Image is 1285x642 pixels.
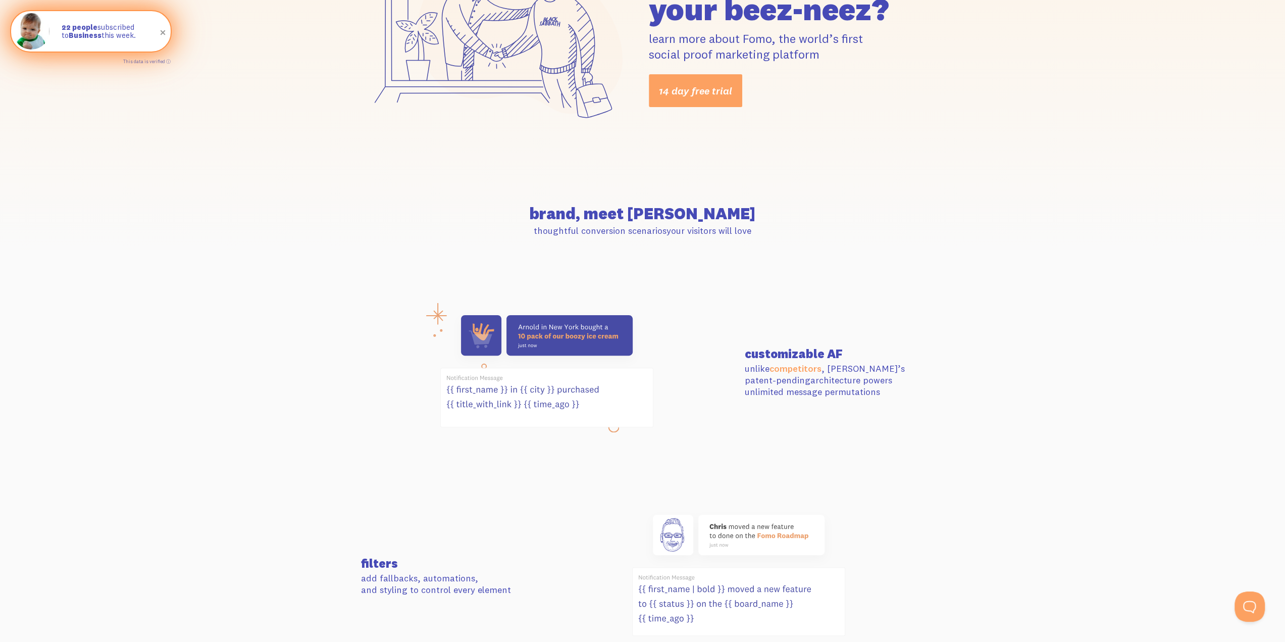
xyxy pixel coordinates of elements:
[649,74,742,107] a: 14 day free trial
[361,206,924,222] h2: brand, meet [PERSON_NAME]
[123,59,171,64] a: This data is verified ⓘ
[62,23,161,40] p: subscribed to this week.
[62,22,97,32] strong: 22 people
[361,557,541,569] h3: filters
[649,31,924,62] p: learn more about Fomo, the world’s first social proof marketing platform
[361,225,924,236] p: thoughtful conversion scenarios your visitors will love
[13,13,49,50] img: Fomo
[745,348,924,360] h3: customizable AF
[1235,591,1265,622] iframe: Help Scout Beacon - Open
[745,363,924,398] p: unlike , [PERSON_NAME]’s patent-pending architecture powers unlimited message permutations
[361,572,541,596] p: add fallbacks, automations, and styling to control every element
[69,30,101,40] strong: Business
[769,363,821,374] a: competitors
